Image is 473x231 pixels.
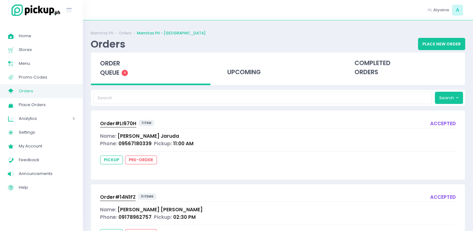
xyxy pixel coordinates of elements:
[19,101,75,109] span: Place Orders
[138,193,157,200] span: 3 items
[100,140,117,147] span: Phone:
[173,140,194,147] span: 11:00 AM
[8,3,61,17] img: logo
[19,142,75,150] span: My Account
[122,70,128,76] span: 4
[118,133,179,139] span: [PERSON_NAME] Jaruda
[428,7,432,13] span: Hi,
[91,38,125,50] div: Orders
[100,120,136,127] span: Order# LI970H
[19,32,75,40] span: Home
[100,156,123,164] span: pickup
[19,115,55,123] span: Analytics
[218,53,338,83] div: upcoming
[19,170,75,178] span: Announcements
[19,46,75,54] span: Stores
[430,120,456,128] div: accepted
[100,59,120,77] span: order queue
[19,156,75,164] span: Feedback
[118,206,203,213] span: [PERSON_NAME] [PERSON_NAME]
[345,53,465,83] div: completed orders
[19,87,75,95] span: Orders
[19,59,75,68] span: Menu
[118,140,152,147] span: 09567180339
[100,133,116,139] span: Name:
[452,5,463,16] span: A
[100,120,136,128] a: Order#LI970H
[91,30,113,36] a: Mamitas PH
[100,194,136,200] span: Order# 14N1FZ
[430,193,456,202] div: accepted
[154,214,172,220] span: Pickup:
[118,214,152,220] span: 09178962757
[100,206,116,213] span: Name:
[19,128,75,136] span: Settings
[125,156,157,164] span: pre-order
[137,30,206,36] a: Mamitas PH - [GEOGRAPHIC_DATA]
[119,30,132,36] a: Orders
[19,183,75,192] span: Help
[138,120,154,126] span: 1 item
[154,140,172,147] span: Pickup:
[435,92,463,104] button: Search
[418,38,465,50] button: Place New Order
[100,193,136,202] a: Order#14N1FZ
[93,92,432,104] input: Search
[433,7,449,13] span: Aiyana
[100,214,117,220] span: Phone:
[19,73,75,81] span: Promo Codes
[173,214,196,220] span: 02:30 PM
